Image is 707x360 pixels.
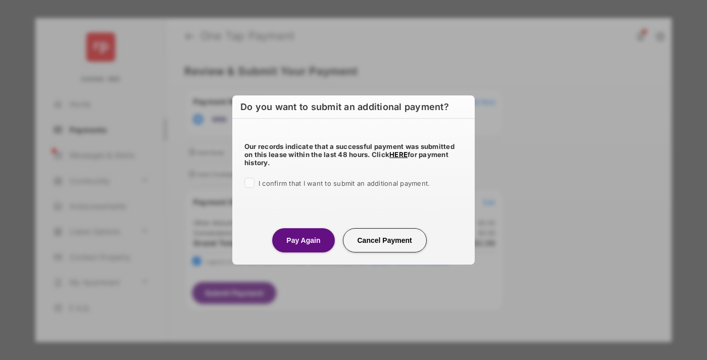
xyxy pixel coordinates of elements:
button: Pay Again [272,228,334,252]
h5: Our records indicate that a successful payment was submitted on this lease within the last 48 hou... [244,142,463,167]
span: I confirm that I want to submit an additional payment. [259,179,430,187]
button: Cancel Payment [343,228,427,252]
h6: Do you want to submit an additional payment? [232,95,475,119]
a: HERE [389,150,408,159]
